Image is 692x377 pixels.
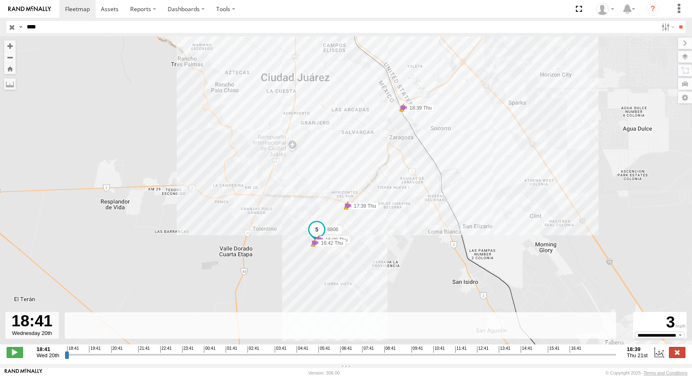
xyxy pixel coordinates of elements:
[605,370,687,375] div: © Copyright 2025 -
[404,104,434,112] label: 18:39 Thu
[327,226,339,232] span: 8806
[37,346,59,352] strong: 18:41
[521,346,532,353] span: 14:41
[275,346,286,353] span: 03:41
[5,369,42,377] a: Visit our Website
[8,6,51,12] img: rand-logo.svg
[477,346,489,353] span: 12:41
[627,352,648,358] span: Thu 21st Aug 2025
[411,346,423,353] span: 09:41
[111,346,123,353] span: 20:41
[138,346,150,353] span: 21:41
[433,346,445,353] span: 10:41
[67,346,79,353] span: 18:41
[384,346,396,353] span: 08:41
[4,40,16,52] button: Zoom in
[248,346,259,353] span: 02:41
[627,346,648,352] strong: 18:39
[644,370,687,375] a: Terms and Conditions
[634,313,685,332] div: 3
[89,346,101,353] span: 19:41
[320,236,350,244] label: 15:08 Thu
[348,202,379,210] label: 17:39 Thu
[4,52,16,63] button: Zoom out
[318,346,330,353] span: 05:41
[570,346,581,353] span: 16:41
[593,3,617,15] div: MANUEL HERNANDEZ
[499,346,510,353] span: 13:41
[678,92,692,103] label: Map Settings
[455,346,467,353] span: 11:41
[4,78,16,90] label: Measure
[340,346,352,353] span: 06:41
[658,21,676,33] label: Search Filter Options
[297,346,308,353] span: 04:41
[182,346,194,353] span: 23:41
[315,239,346,247] label: 16:42 Thu
[17,21,24,33] label: Search Query
[362,346,374,353] span: 07:41
[646,2,659,16] i: ?
[4,63,16,74] button: Zoom Home
[7,347,23,358] label: Play/Stop
[160,346,172,353] span: 22:41
[204,346,215,353] span: 00:41
[309,370,340,375] div: Version: 306.00
[226,346,237,353] span: 01:41
[548,346,559,353] span: 15:41
[669,347,685,358] label: Close
[37,352,59,358] span: Wed 20th Aug 2025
